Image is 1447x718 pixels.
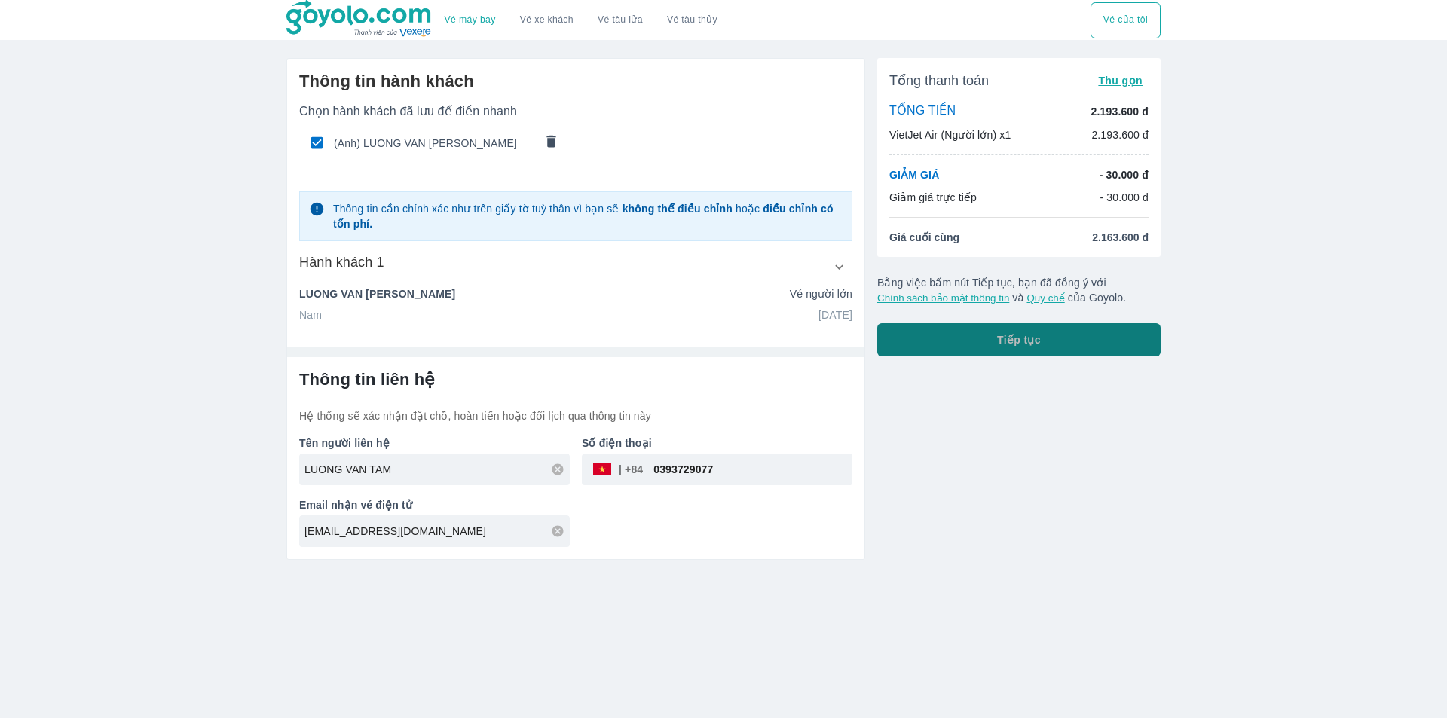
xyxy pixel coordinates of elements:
[889,103,956,120] p: TỔNG TIỀN
[433,2,730,38] div: choose transportation mode
[623,203,733,215] strong: không thể điều chỉnh
[1091,104,1149,119] p: 2.193.600 đ
[790,286,852,301] p: Vé người lớn
[1100,167,1149,182] p: - 30.000 đ
[299,286,455,301] p: LUONG VAN [PERSON_NAME]
[1098,75,1143,87] span: Thu gọn
[445,14,496,26] a: Vé máy bay
[877,275,1161,305] p: Bằng việc bấm nút Tiếp tục, bạn đã đồng ý với và của Goyolo.
[586,2,655,38] a: Vé tàu lửa
[889,230,959,245] span: Giá cuối cùng
[889,167,939,182] p: GIẢM GIÁ
[299,71,852,92] h6: Thông tin hành khách
[997,332,1041,347] span: Tiếp tục
[304,462,570,477] input: Ví dụ: NGUYEN VAN A
[299,499,412,511] b: Email nhận vé điện tử
[299,104,852,119] p: Chọn hành khách đã lưu để điền nhanh
[1091,2,1161,38] div: choose transportation mode
[1092,70,1149,91] button: Thu gọn
[889,72,989,90] span: Tổng thanh toán
[334,136,534,151] span: (Anh) LUONG VAN [PERSON_NAME]
[299,307,322,322] p: Nam
[333,201,843,231] p: Thông tin cần chính xác như trên giấy tờ tuỳ thân vì bạn sẽ hoặc
[877,292,1009,304] button: Chính sách bảo mật thông tin
[304,524,570,539] input: Ví dụ: abc@gmail.com
[1091,2,1161,38] button: Vé của tôi
[889,127,1011,142] p: VietJet Air (Người lớn) x1
[1091,127,1149,142] p: 2.193.600 đ
[1092,230,1149,245] span: 2.163.600 đ
[1026,292,1064,304] button: Quy chế
[299,437,390,449] b: Tên người liên hệ
[889,190,977,205] p: Giảm giá trực tiếp
[655,2,730,38] button: Vé tàu thủy
[299,253,384,271] h6: Hành khách 1
[877,323,1161,356] button: Tiếp tục
[520,14,574,26] a: Vé xe khách
[299,369,852,390] h6: Thông tin liên hệ
[299,408,852,423] p: Hệ thống sẽ xác nhận đặt chỗ, hoàn tiền hoặc đổi lịch qua thông tin này
[536,127,567,159] button: comments
[1100,190,1149,205] p: - 30.000 đ
[818,307,852,322] p: [DATE]
[582,437,652,449] b: Số điện thoại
